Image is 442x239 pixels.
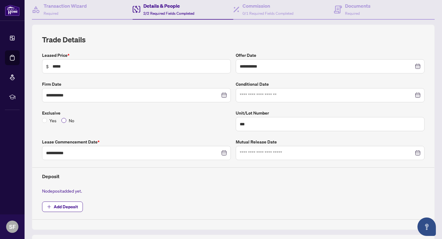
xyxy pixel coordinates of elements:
[236,110,425,116] label: Unit/Lot Number
[236,81,425,88] label: Conditional Date
[9,222,16,231] span: SF
[5,5,20,16] img: logo
[42,188,82,194] span: No deposit added yet.
[47,117,59,124] span: Yes
[417,217,436,236] button: Open asap
[42,202,83,212] button: Add Deposit
[242,11,293,16] span: 0/1 Required Fields Completed
[236,139,425,145] label: Mutual Release Date
[42,81,231,88] label: Firm Date
[42,173,425,180] h4: Deposit
[345,2,370,10] h4: Documents
[143,11,194,16] span: 2/2 Required Fields Completed
[345,11,360,16] span: Required
[42,35,425,45] h2: Trade Details
[44,11,58,16] span: Required
[236,52,425,59] label: Offer Date
[47,205,51,209] span: plus
[42,110,231,116] label: Exclusive
[143,2,194,10] h4: Details & People
[44,2,87,10] h4: Transaction Wizard
[242,2,293,10] h4: Commission
[54,202,78,212] span: Add Deposit
[46,63,49,70] span: $
[42,52,231,59] label: Leased Price
[42,139,231,145] label: Lease Commencement Date
[66,117,77,124] span: No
